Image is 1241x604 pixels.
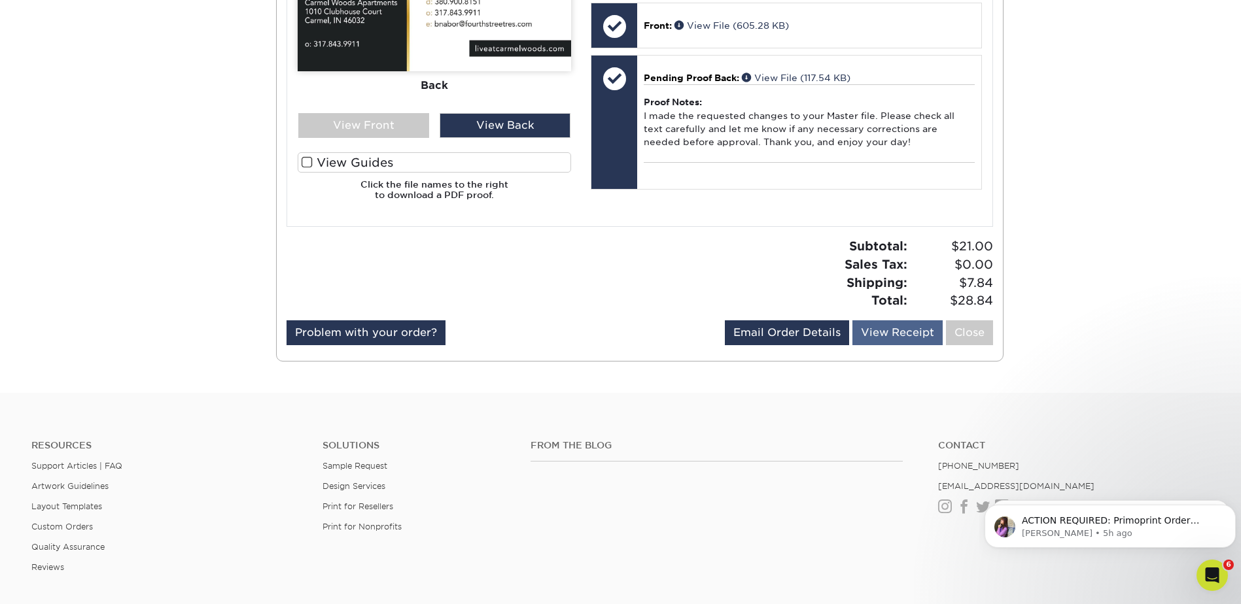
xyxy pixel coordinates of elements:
iframe: Intercom live chat [1197,560,1228,591]
iframe: Google Customer Reviews [3,564,111,599]
h4: Solutions [323,440,511,451]
a: [EMAIL_ADDRESS][DOMAIN_NAME] [938,481,1094,491]
a: Support Articles | FAQ [31,461,122,471]
a: View Receipt [852,320,943,345]
label: View Guides [298,152,571,173]
a: Artwork Guidelines [31,481,109,491]
a: View File (117.54 KB) [742,73,850,83]
span: $0.00 [911,256,993,274]
a: Email Order Details [725,320,849,345]
span: Pending Proof Back: [644,73,739,83]
a: Sample Request [323,461,387,471]
a: Reviews [31,562,64,572]
div: View Front [298,113,429,138]
a: Quality Assurance [31,542,105,552]
div: View Back [440,113,570,138]
strong: Shipping: [847,275,907,290]
a: Layout Templates [31,501,102,511]
span: $28.84 [911,292,993,310]
a: View File (605.28 KB) [674,20,789,31]
a: Close [946,320,993,345]
a: Problem with your order? [287,320,446,345]
strong: Subtotal: [849,239,907,253]
iframe: Intercom notifications message [979,477,1241,569]
h6: Click the file names to the right to download a PDF proof. [298,179,571,211]
h4: From the Blog [531,440,903,451]
strong: Total: [871,293,907,307]
a: Print for Nonprofits [323,522,402,531]
span: 6 [1223,560,1234,570]
a: [PHONE_NUMBER] [938,461,1019,471]
h4: Resources [31,440,303,451]
span: $7.84 [911,274,993,292]
strong: Sales Tax: [845,257,907,271]
div: I made the requested changes to your Master file. Please check all text carefully and let me know... [644,84,974,162]
div: Back [298,71,571,100]
span: Front: [644,20,672,31]
strong: Proof Notes: [644,97,702,107]
a: Print for Resellers [323,501,393,511]
a: Contact [938,440,1210,451]
span: $21.00 [911,237,993,256]
a: Design Services [323,481,385,491]
a: Custom Orders [31,522,93,531]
